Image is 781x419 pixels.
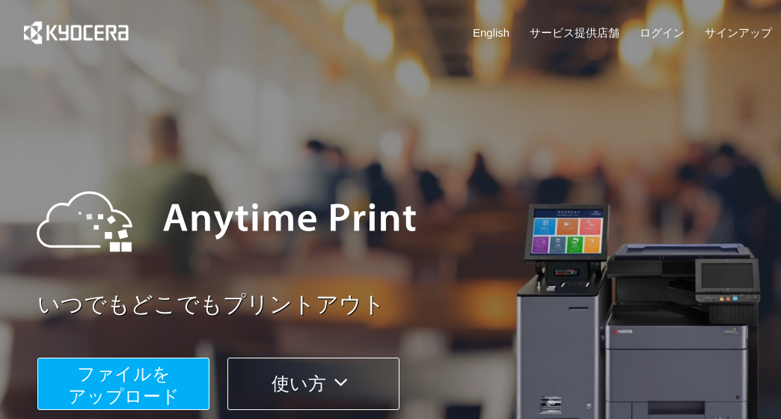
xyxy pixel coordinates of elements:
[473,25,509,40] a: English
[530,25,619,40] a: サービス提供店舗
[640,25,684,40] a: ログイン
[37,289,781,321] a: いつでもどこでもプリントアウト
[68,364,180,406] span: ファイルを ​​アップロード
[705,25,772,40] a: サインアップ
[37,358,209,410] button: ファイルを​​アップロード
[227,358,399,410] button: 使い方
